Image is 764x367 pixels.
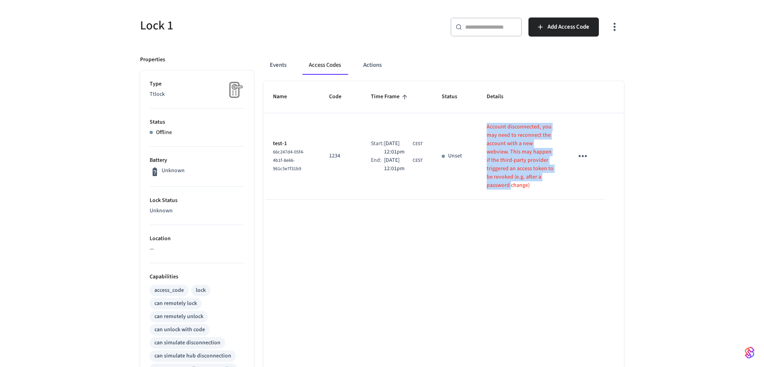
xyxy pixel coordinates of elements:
[263,56,624,75] div: ant example
[150,207,244,215] p: Unknown
[371,140,384,156] div: Start:
[745,346,754,359] img: SeamLogoGradient.69752ec5.svg
[413,157,423,164] span: CEST
[329,91,352,103] span: Code
[413,140,423,148] span: CEST
[487,123,554,190] p: Account disconnected, you may need to reconnect the account with a new webview. This may happen i...
[154,326,205,334] div: can unlock with code
[384,140,423,156] div: Europe/Madrid
[154,339,220,347] div: can simulate disconnection
[263,56,293,75] button: Events
[150,90,244,99] p: Ttlock
[154,313,203,321] div: can remotely unlock
[150,80,244,88] p: Type
[384,140,411,156] span: [DATE] 12:01pm
[224,80,244,100] img: Placeholder Lock Image
[448,152,462,160] p: Unset
[150,235,244,243] p: Location
[371,91,410,103] span: Time Frame
[150,273,244,281] p: Capabilities
[140,56,165,64] p: Properties
[140,17,377,34] h5: Lock 1
[162,167,185,175] p: Unknown
[442,91,468,103] span: Status
[371,156,384,173] div: End:
[273,91,297,103] span: Name
[384,156,423,173] div: Europe/Madrid
[150,118,244,126] p: Status
[548,22,589,32] span: Add Access Code
[302,56,347,75] button: Access Codes
[150,156,244,165] p: Battery
[357,56,388,75] button: Actions
[154,286,184,295] div: access_code
[150,245,244,253] p: —
[263,81,624,199] table: sticky table
[273,140,310,148] p: test-1
[487,91,514,103] span: Details
[273,149,304,172] span: 66c247d4-05f4-4b1f-8e66-961c5e7f31b9
[154,299,197,308] div: can remotely lock
[154,352,231,360] div: can simulate hub disconnection
[150,196,244,205] p: Lock Status
[528,17,599,37] button: Add Access Code
[196,286,206,295] div: lock
[329,152,352,160] p: 1234
[384,156,411,173] span: [DATE] 12:01pm
[156,128,172,137] p: Offline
